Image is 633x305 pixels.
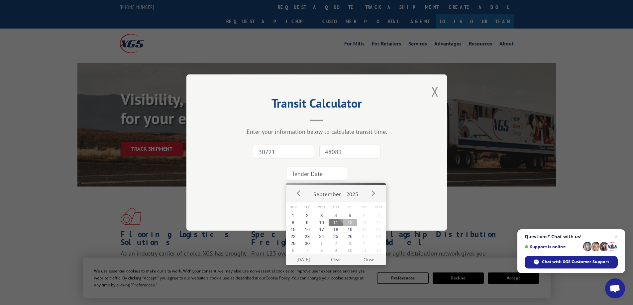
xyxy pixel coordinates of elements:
[343,226,357,233] button: 19
[314,219,329,226] button: 10
[357,212,371,219] button: 6
[368,188,378,198] button: Next
[286,202,300,212] span: Mon
[220,99,414,111] h2: Transit Calculator
[300,219,314,226] button: 9
[329,219,343,226] button: 11
[344,185,361,200] button: 2025
[612,233,620,241] span: Close chat
[329,212,343,219] button: 4
[300,226,314,233] button: 16
[525,244,580,249] span: Support is online
[371,202,386,212] span: Sun
[286,240,300,247] button: 29
[329,202,343,212] span: Thu
[294,188,304,198] button: Prev
[431,83,439,100] button: Close modal
[286,212,300,219] button: 1
[542,259,609,265] span: Chat with XGS Customer Support
[357,233,371,240] button: 27
[525,256,618,268] div: Chat with XGS Customer Support
[286,226,300,233] button: 15
[329,226,343,233] button: 18
[314,226,329,233] button: 17
[319,254,352,265] button: Clear
[314,233,329,240] button: 24
[343,202,357,212] span: Fri
[314,240,329,247] button: 1
[319,145,380,159] input: Dest. Zip
[525,234,618,239] span: Questions? Chat with us!
[371,226,386,233] button: 21
[314,212,329,219] button: 3
[286,247,300,254] button: 6
[300,247,314,254] button: 7
[286,167,347,181] input: Tender Date
[371,247,386,254] button: 12
[329,240,343,247] button: 2
[605,278,625,298] div: Open chat
[329,233,343,240] button: 25
[343,247,357,254] button: 10
[253,145,314,159] input: Origin Zip
[343,240,357,247] button: 3
[300,233,314,240] button: 23
[314,247,329,254] button: 8
[343,212,357,219] button: 5
[300,212,314,219] button: 2
[343,219,357,226] button: 12
[311,185,344,200] button: September
[286,219,300,226] button: 8
[357,247,371,254] button: 11
[371,240,386,247] button: 5
[371,219,386,226] button: 14
[329,247,343,254] button: 9
[352,254,385,265] button: Close
[300,202,314,212] span: Tue
[286,233,300,240] button: 22
[371,233,386,240] button: 28
[300,240,314,247] button: 30
[357,226,371,233] button: 20
[220,128,414,135] div: Enter your information below to calculate transit time.
[371,212,386,219] button: 7
[343,233,357,240] button: 26
[286,254,319,265] button: [DATE]
[314,202,329,212] span: Wed
[357,240,371,247] button: 4
[357,219,371,226] button: 13
[357,202,371,212] span: Sat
